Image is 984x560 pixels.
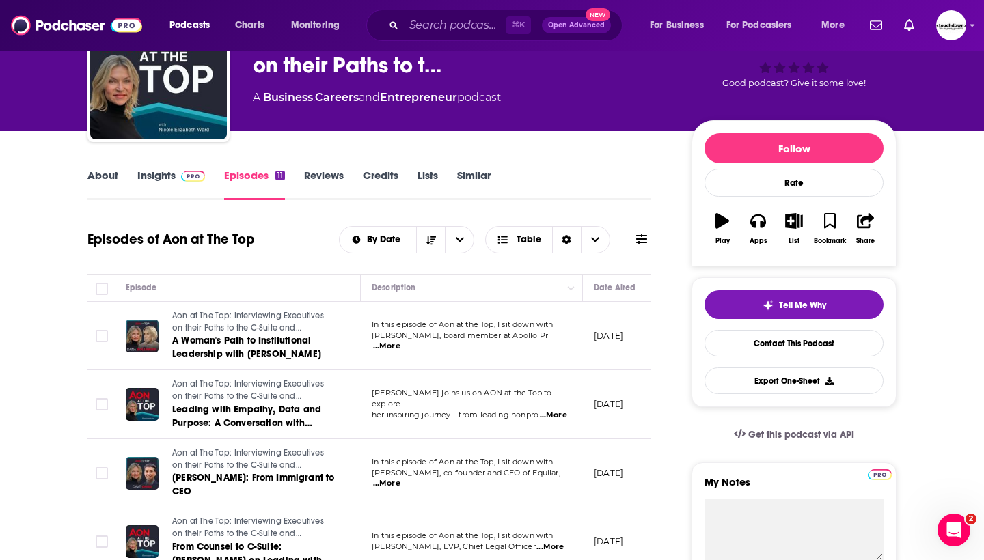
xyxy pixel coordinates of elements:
a: Credits [363,169,398,200]
button: tell me why sparkleTell Me Why [705,290,884,319]
a: A Woman's Path to Institutional Leadership with [PERSON_NAME] [172,334,336,361]
label: My Notes [705,475,884,499]
span: A Woman's Path to Institutional Leadership with [PERSON_NAME] [172,335,321,360]
span: Aon at The Top: Interviewing Executives on their Paths to the C-Suite and Boardroom [172,311,324,344]
img: Podchaser - Follow, Share and Rate Podcasts [11,12,142,38]
span: ...More [540,410,567,421]
span: Leading with Empathy, Data and Purpose: A Conversation with [PERSON_NAME] [172,404,321,443]
div: Episode [126,279,156,296]
button: Sort Direction [416,227,445,253]
span: Monitoring [291,16,340,35]
a: Entrepreneur [380,91,457,104]
span: [PERSON_NAME], co-founder and CEO of Equilar, [372,468,560,477]
button: Column Actions [563,280,579,296]
img: Aon at The Top: Interviewing Executives on their Paths to the C-Suite and Boardroom [90,3,227,139]
h2: Choose List sort [339,226,475,253]
span: More [821,16,845,35]
a: Contact This Podcast [705,330,884,356]
p: [DATE] [594,467,623,479]
span: In this episode of Aon at the Top, I sit down with [372,320,553,329]
div: Share [856,237,875,245]
div: List [789,237,799,245]
span: For Business [650,16,704,35]
button: List [776,204,812,253]
span: In this episode of Aon at the Top, I sit down with [372,531,553,540]
div: Bookmark [814,237,846,245]
span: ...More [373,478,400,489]
span: [PERSON_NAME] joins us on AON at the Top to explore [372,388,551,408]
input: Search podcasts, credits, & more... [404,14,506,36]
span: ...More [373,341,400,352]
span: Toggle select row [96,330,108,342]
span: 2 [966,514,976,524]
button: open menu [717,14,812,36]
iframe: Intercom live chat [938,514,970,546]
a: Pro website [868,467,892,480]
button: Show profile menu [936,10,966,40]
span: Toggle select row [96,467,108,479]
button: open menu [640,14,721,36]
a: Similar [457,169,491,200]
img: Podchaser Pro [181,171,205,182]
div: Sort Direction [552,227,581,253]
a: Aon at The Top: Interviewing Executives on their Paths to the C-Suite and Boardroom [172,447,336,471]
button: Open AdvancedNew [542,17,611,33]
button: Bookmark [812,204,847,253]
a: About [87,169,118,200]
img: Podchaser Pro [868,469,892,480]
a: Show notifications dropdown [899,14,920,37]
span: Aon at The Top: Interviewing Executives on their Paths to the C-Suite and Boardroom [172,448,324,481]
span: ...More [536,542,564,552]
div: Rate [705,169,884,197]
div: Play [715,237,730,245]
span: and [359,91,380,104]
a: Aon at The Top: Interviewing Executives on their Paths to the C-Suite and Boardroom [172,310,336,334]
span: her inspiring journey—from leading nonpro [372,410,538,419]
h1: Episodes of Aon at The Top [87,231,255,248]
div: Search podcasts, credits, & more... [379,10,635,41]
span: By Date [367,235,405,244]
span: Aon at The Top: Interviewing Executives on their Paths to the C-Suite and Boardroom [172,379,324,412]
span: Open Advanced [548,22,605,29]
button: Share [848,204,884,253]
a: Aon at The Top: Interviewing Executives on their Paths to the C-Suite and Boardroom [172,516,336,540]
img: tell me why sparkle [763,300,774,311]
span: ⌘ K [506,16,531,34]
span: [PERSON_NAME], board member at Apollo Pri [372,331,550,340]
p: [DATE] [594,398,623,410]
span: New [586,8,610,21]
a: Show notifications dropdown [864,14,888,37]
span: For Podcasters [726,16,792,35]
span: , [313,91,315,104]
a: Episodes11 [224,169,285,200]
div: verified Badge7Good podcast? Give it some love! [692,12,897,97]
a: Business [263,91,313,104]
button: Choose View [485,226,610,253]
img: User Profile [936,10,966,40]
a: InsightsPodchaser Pro [137,169,205,200]
a: Charts [226,14,273,36]
span: [PERSON_NAME], EVP, Chief Legal Officer [372,542,536,551]
span: Toggle select row [96,398,108,410]
span: Toggle select row [96,535,108,548]
span: Good podcast? Give it some love! [722,78,866,88]
p: [DATE] [594,330,623,341]
button: open menu [445,227,474,253]
div: Date Aired [594,279,635,296]
button: Follow [705,133,884,163]
div: Apps [750,237,767,245]
span: Tell Me Why [779,300,826,311]
a: Aon at The Top: Interviewing Executives on their Paths to the C-Suite and Boardroom [172,378,336,402]
span: Logged in as jvervelde [936,10,966,40]
a: Reviews [304,169,344,200]
div: Description [372,279,415,296]
div: 11 [275,171,285,180]
span: In this episode of Aon at the Top, I sit down with [372,457,553,466]
button: Export One-Sheet [705,367,884,394]
span: Table [517,235,541,244]
span: Podcasts [169,16,210,35]
button: Apps [740,204,776,253]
